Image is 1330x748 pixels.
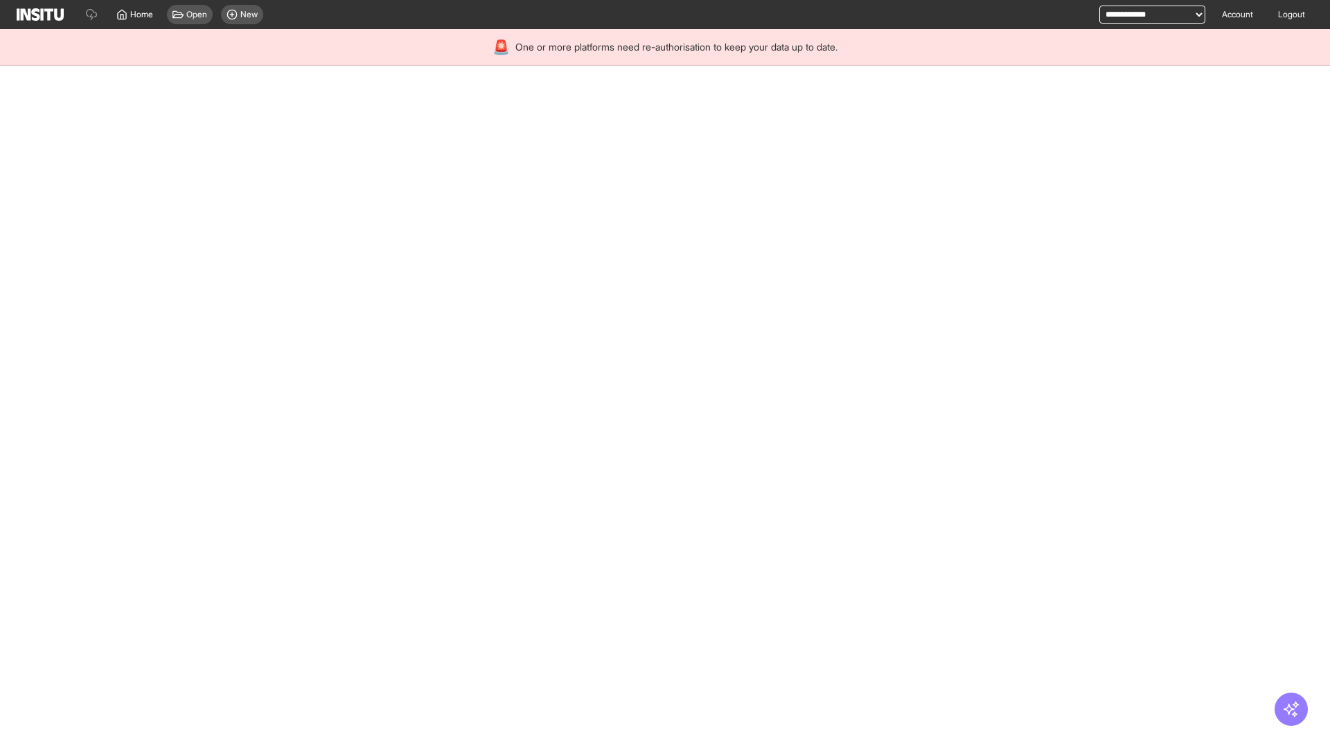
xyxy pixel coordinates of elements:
[17,8,64,21] img: Logo
[493,37,510,57] div: 🚨
[240,9,258,20] span: New
[515,40,837,54] span: One or more platforms need re-authorisation to keep your data up to date.
[130,9,153,20] span: Home
[186,9,207,20] span: Open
